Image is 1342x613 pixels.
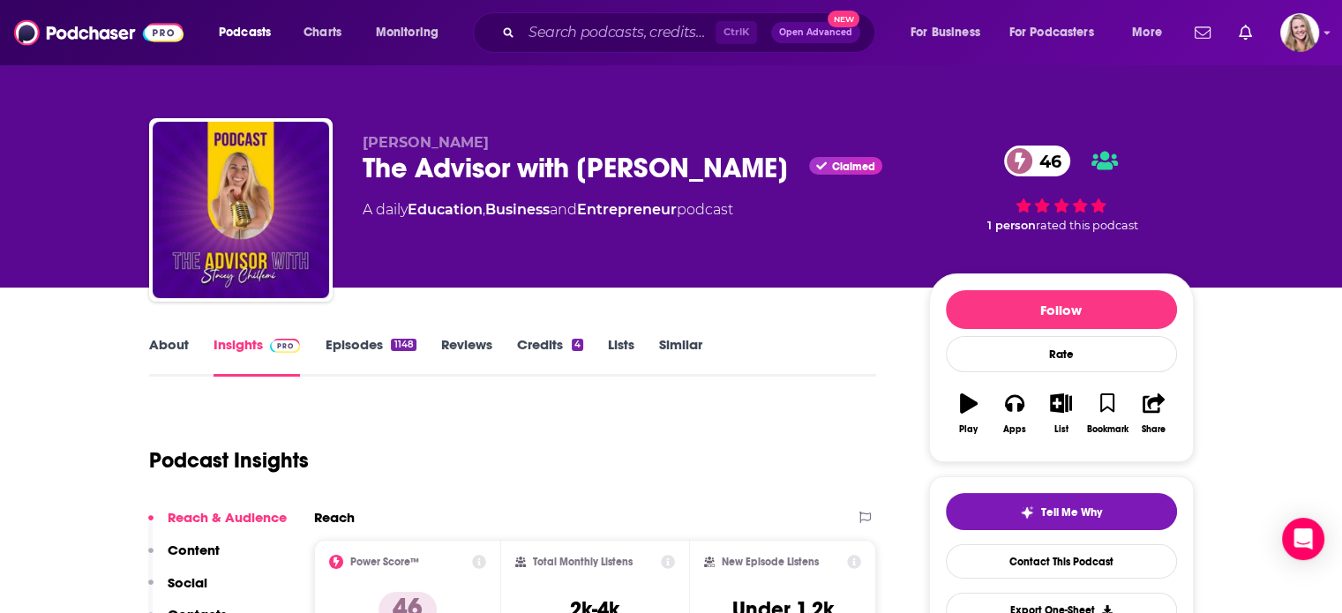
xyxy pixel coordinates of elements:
span: New [828,11,859,27]
img: tell me why sparkle [1020,505,1034,520]
button: open menu [998,19,1120,47]
a: Episodes1148 [325,336,416,377]
h1: Podcast Insights [149,447,309,474]
button: Content [148,542,220,574]
img: Podchaser Pro [270,339,301,353]
p: Reach & Audience [168,509,287,526]
span: For Podcasters [1009,20,1094,45]
a: About [149,336,189,377]
button: open menu [898,19,1002,47]
div: Play [959,424,978,435]
div: 46 1 personrated this podcast [929,134,1194,243]
a: Education [408,201,483,218]
button: Open AdvancedNew [771,22,860,43]
div: Apps [1003,424,1026,435]
span: Claimed [832,162,875,171]
span: For Business [911,20,980,45]
a: Reviews [441,336,492,377]
span: Logged in as KirstinPitchPR [1280,13,1319,52]
button: List [1038,382,1083,445]
div: Bookmark [1086,424,1128,435]
span: Open Advanced [779,28,852,37]
h2: Power Score™ [350,556,419,568]
span: More [1132,20,1162,45]
span: Monitoring [376,20,439,45]
button: Show profile menu [1280,13,1319,52]
a: Business [485,201,550,218]
span: [PERSON_NAME] [363,134,489,151]
a: Lists [608,336,634,377]
h2: New Episode Listens [722,556,819,568]
button: Bookmark [1084,382,1130,445]
button: open menu [1120,19,1184,47]
a: Show notifications dropdown [1188,18,1218,48]
input: Search podcasts, credits, & more... [521,19,716,47]
span: 1 person [987,219,1036,232]
span: 46 [1022,146,1070,176]
div: Open Intercom Messenger [1282,518,1324,560]
button: Play [946,382,992,445]
div: 1148 [391,339,416,351]
a: 46 [1004,146,1070,176]
img: Podchaser - Follow, Share and Rate Podcasts [14,16,184,49]
a: InsightsPodchaser Pro [214,336,301,377]
button: open menu [206,19,294,47]
span: Charts [304,20,341,45]
div: Search podcasts, credits, & more... [490,12,892,53]
div: A daily podcast [363,199,733,221]
button: Follow [946,290,1177,329]
button: Reach & Audience [148,509,287,542]
p: Content [168,542,220,558]
img: User Profile [1280,13,1319,52]
button: Share [1130,382,1176,445]
a: Contact This Podcast [946,544,1177,579]
a: Show notifications dropdown [1232,18,1259,48]
span: Tell Me Why [1041,505,1102,520]
a: Entrepreneur [577,201,677,218]
span: Ctrl K [716,21,757,44]
img: The Advisor with Stacey Chillemi [153,122,329,298]
span: rated this podcast [1036,219,1138,232]
h2: Reach [314,509,355,526]
div: Share [1142,424,1166,435]
div: List [1054,424,1068,435]
a: Credits4 [517,336,583,377]
span: and [550,201,577,218]
p: Social [168,574,207,591]
button: Social [148,574,207,607]
span: Podcasts [219,20,271,45]
button: open menu [364,19,461,47]
button: Apps [992,382,1038,445]
span: , [483,201,485,218]
a: Similar [659,336,702,377]
a: Charts [292,19,352,47]
div: Rate [946,336,1177,372]
h2: Total Monthly Listens [533,556,633,568]
button: tell me why sparkleTell Me Why [946,493,1177,530]
div: 4 [572,339,583,351]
